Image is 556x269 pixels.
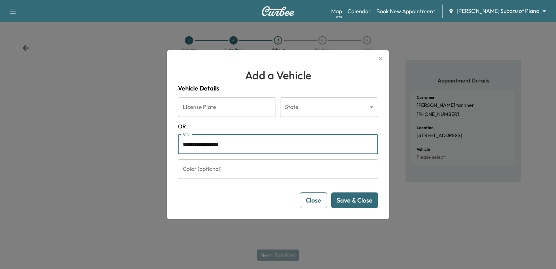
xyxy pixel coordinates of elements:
div: Beta [335,14,342,19]
span: OR [178,122,378,130]
a: Calendar [347,7,371,15]
a: MapBeta [331,7,342,15]
label: VIN [183,132,190,137]
button: Save & Close [331,192,378,208]
a: Book New Appointment [376,7,435,15]
h1: Add a Vehicle [178,67,378,84]
button: Close [300,192,327,208]
img: Curbee Logo [261,6,295,16]
span: [PERSON_NAME] Subaru of Plano [457,7,539,15]
h4: Vehicle Details [178,84,378,93]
